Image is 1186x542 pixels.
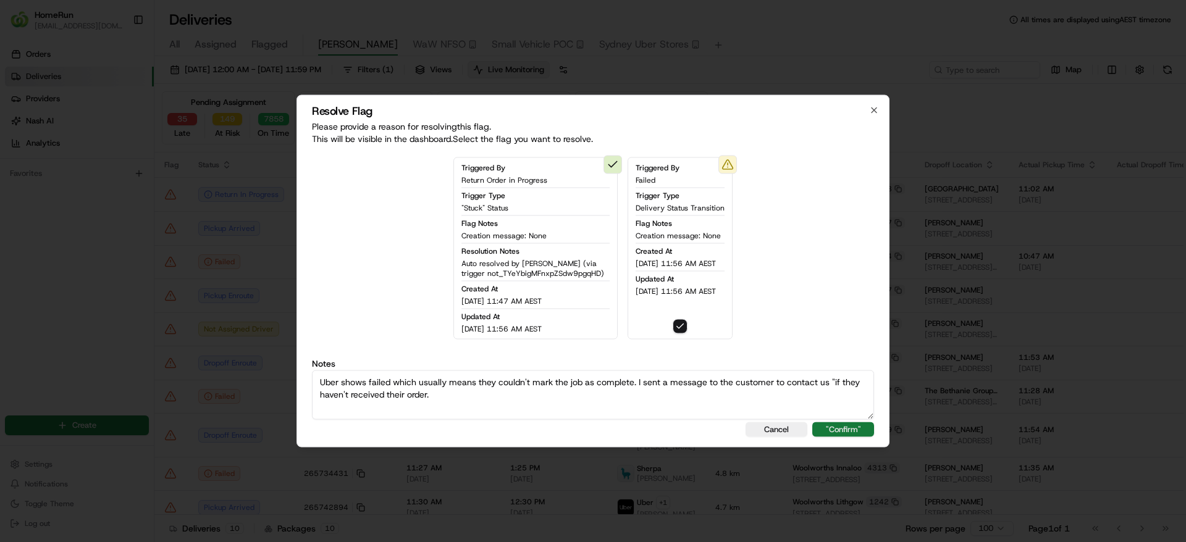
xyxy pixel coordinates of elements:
[636,231,721,241] span: Creation message: None
[461,324,542,334] span: [DATE] 11:56 AM AEST
[636,203,725,213] span: Delivery Status Transition
[461,284,498,294] span: Created At
[636,219,672,228] span: Flag Notes
[746,422,807,437] button: Cancel
[461,231,547,241] span: Creation message: None
[636,274,674,284] span: Updated At
[461,175,547,185] span: Return Order in Progress
[636,259,716,269] span: [DATE] 11:56 AM AEST
[461,219,498,228] span: Flag Notes
[461,191,505,201] span: Trigger Type
[312,359,874,368] label: Notes
[636,286,716,296] span: [DATE] 11:56 AM AEST
[636,246,672,256] span: Created At
[312,120,874,145] p: Please provide a reason for resolving this flag . This will be visible in the dashboard. Select t...
[636,175,655,185] span: Failed
[312,370,874,420] textarea: Uber shows failed which usually means they couldn't mark the job as complete. I sent a message to...
[636,163,679,173] span: Triggered By
[461,203,508,213] span: "Stuck" Status
[312,106,874,117] h2: Resolve Flag
[461,246,519,256] span: Resolution Notes
[461,312,500,322] span: Updated At
[461,296,542,306] span: [DATE] 11:47 AM AEST
[636,191,679,201] span: Trigger Type
[461,259,610,278] span: Auto resolved by [PERSON_NAME] (via trigger not_TYeYbigMFnxpZSdw9pgqHD)
[461,163,505,173] span: Triggered By
[812,422,874,437] button: "Confirm"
